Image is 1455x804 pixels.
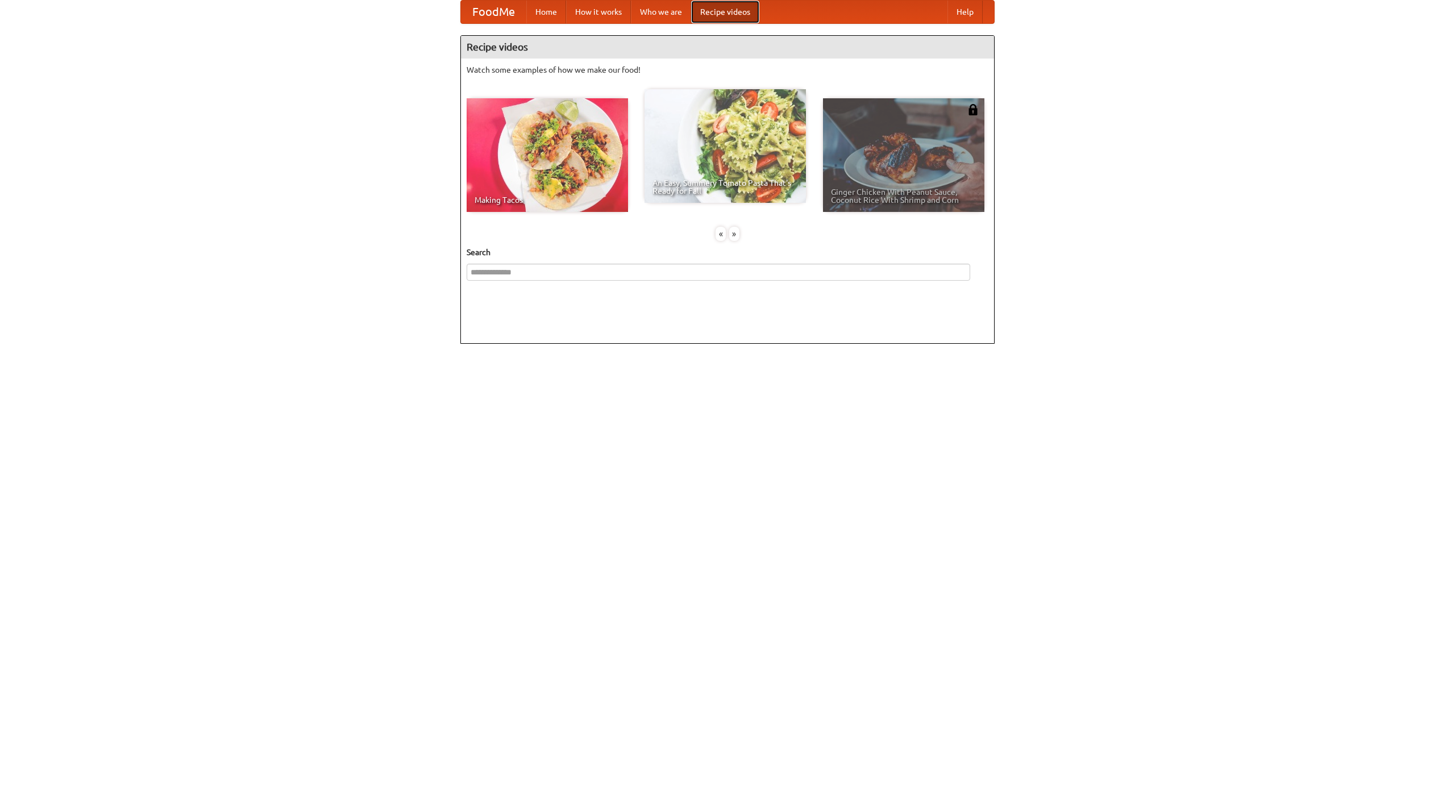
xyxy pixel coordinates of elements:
p: Watch some examples of how we make our food! [467,64,988,76]
a: An Easy, Summery Tomato Pasta That's Ready for Fall [645,89,806,203]
a: Help [947,1,983,23]
a: Making Tacos [467,98,628,212]
h5: Search [467,247,988,258]
a: Who we are [631,1,691,23]
div: « [716,227,726,241]
a: FoodMe [461,1,526,23]
div: » [729,227,739,241]
a: Recipe videos [691,1,759,23]
a: Home [526,1,566,23]
img: 483408.png [967,104,979,115]
span: Making Tacos [475,196,620,204]
span: An Easy, Summery Tomato Pasta That's Ready for Fall [652,179,798,195]
h4: Recipe videos [461,36,994,59]
a: How it works [566,1,631,23]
